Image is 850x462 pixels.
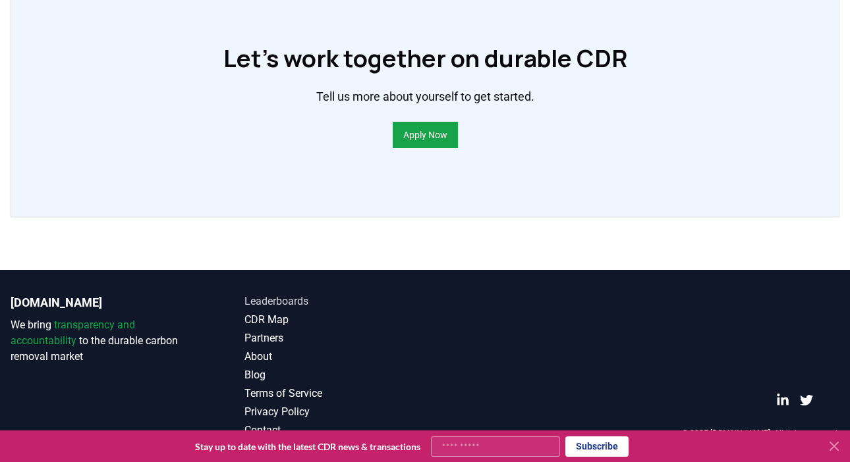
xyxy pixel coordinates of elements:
a: Apply Now [403,128,447,141]
button: Apply Now [393,122,458,148]
a: Blog [244,367,426,383]
a: Terms of Service [244,386,426,401]
p: We bring to the durable carbon removal market [11,317,192,365]
span: transparency and accountability [11,319,135,347]
a: Contact [244,423,426,438]
p: Tell us more about yourself to get started. [316,88,534,106]
h1: Let’s work together on durable CDR [223,45,627,72]
a: Leaderboards [244,294,426,309]
a: About [244,349,426,365]
p: [DOMAIN_NAME] [11,294,192,312]
a: LinkedIn [776,394,789,407]
a: CDR Map [244,312,426,328]
a: Twitter [800,394,813,407]
p: © 2025 [DOMAIN_NAME]. All rights reserved. [682,428,839,438]
a: Partners [244,330,426,346]
a: Privacy Policy [244,404,426,420]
